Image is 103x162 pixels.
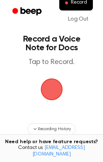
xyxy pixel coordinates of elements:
[41,78,63,100] img: Beep Logo
[33,145,85,157] a: [EMAIL_ADDRESS][DOMAIN_NAME]
[4,145,99,158] span: Contact us
[13,35,90,52] h1: Record a Voice Note for Docs
[27,123,75,135] button: Recording History
[38,126,70,132] span: Recording History
[61,10,96,28] a: Log Out
[7,5,48,19] a: Beep
[13,58,90,67] p: Tap to Record.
